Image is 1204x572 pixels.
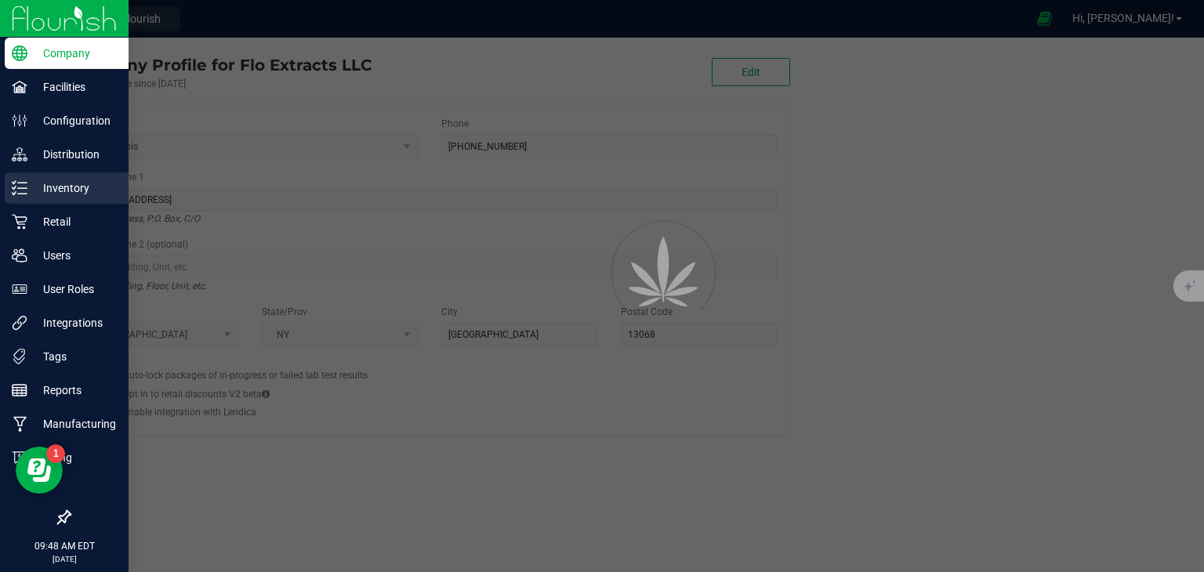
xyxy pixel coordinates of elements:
[12,315,27,331] inline-svg: Integrations
[27,78,121,96] p: Facilities
[12,349,27,364] inline-svg: Tags
[12,180,27,196] inline-svg: Inventory
[27,111,121,130] p: Configuration
[27,44,121,63] p: Company
[12,416,27,432] inline-svg: Manufacturing
[12,281,27,297] inline-svg: User Roles
[12,450,27,465] inline-svg: Billing
[12,45,27,61] inline-svg: Company
[27,313,121,332] p: Integrations
[27,347,121,366] p: Tags
[12,248,27,263] inline-svg: Users
[27,246,121,265] p: Users
[27,381,121,400] p: Reports
[12,79,27,95] inline-svg: Facilities
[46,444,65,463] iframe: Resource center unread badge
[27,280,121,299] p: User Roles
[7,539,121,553] p: 09:48 AM EDT
[27,212,121,231] p: Retail
[7,553,121,565] p: [DATE]
[12,113,27,129] inline-svg: Configuration
[16,447,63,494] iframe: Resource center
[12,147,27,162] inline-svg: Distribution
[27,448,121,467] p: Billing
[12,382,27,398] inline-svg: Reports
[27,415,121,433] p: Manufacturing
[12,214,27,230] inline-svg: Retail
[27,145,121,164] p: Distribution
[27,179,121,197] p: Inventory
